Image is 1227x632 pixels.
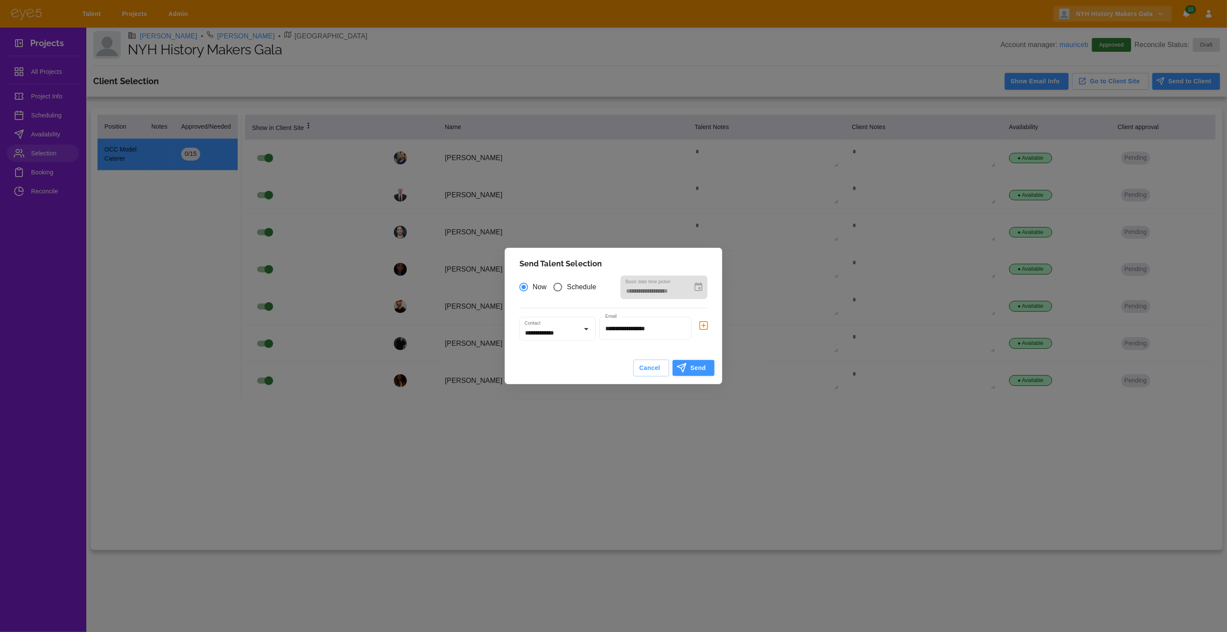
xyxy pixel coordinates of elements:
[509,252,718,275] h2: Send Talent Selection
[567,282,596,292] span: Schedule
[525,320,541,326] label: Contact
[605,313,617,319] label: Email
[633,360,669,376] button: Cancel
[533,282,547,292] span: Now
[673,360,714,376] button: Send
[626,278,671,285] label: Basic date time picker
[580,323,592,335] button: Open
[695,317,712,334] button: delete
